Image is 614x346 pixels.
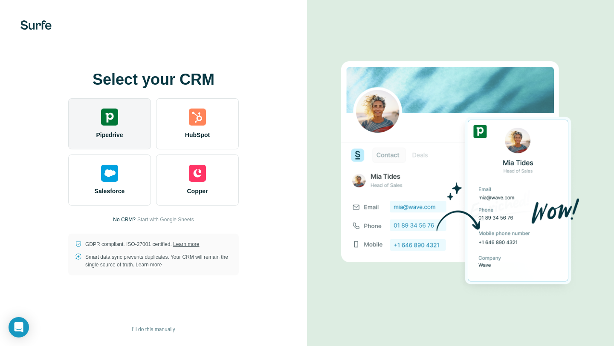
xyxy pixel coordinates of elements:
[137,216,194,223] button: Start with Google Sheets
[101,165,118,182] img: salesforce's logo
[189,109,206,126] img: hubspot's logo
[173,241,199,247] a: Learn more
[113,216,136,223] p: No CRM?
[189,165,206,182] img: copper's logo
[101,109,118,126] img: pipedrive's logo
[85,240,199,248] p: GDPR compliant. ISO-27001 certified.
[85,253,232,269] p: Smart data sync prevents duplicates. Your CRM will remain the single source of truth.
[68,71,239,88] h1: Select your CRM
[20,20,52,30] img: Surfe's logo
[95,187,125,195] span: Salesforce
[185,131,210,139] span: HubSpot
[341,47,580,300] img: PIPEDRIVE image
[187,187,208,195] span: Copper
[136,262,162,268] a: Learn more
[9,317,29,337] div: Open Intercom Messenger
[96,131,123,139] span: Pipedrive
[126,323,181,336] button: I’ll do this manually
[132,326,175,333] span: I’ll do this manually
